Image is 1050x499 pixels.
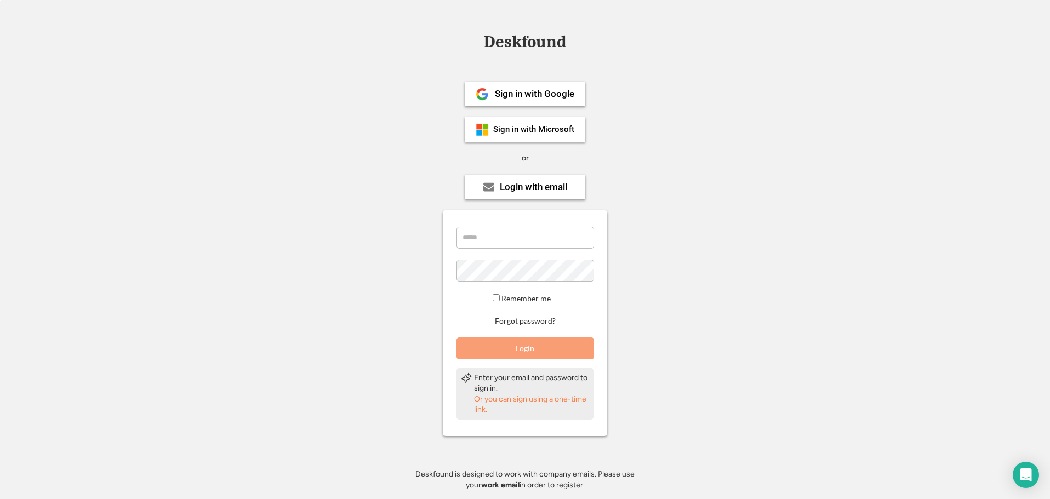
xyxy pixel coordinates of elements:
div: Deskfound [478,33,572,50]
div: Open Intercom Messenger [1013,462,1039,488]
div: or [522,153,529,164]
button: Forgot password? [493,316,557,326]
div: Enter your email and password to sign in. [474,372,589,394]
div: Login with email [500,182,567,192]
img: ms-symbollockup_mssymbol_19.png [476,123,489,136]
div: Sign in with Google [495,89,574,99]
button: Login [456,337,594,359]
div: Or you can sign using a one-time link. [474,394,589,415]
strong: work email [481,480,520,490]
img: 1024px-Google__G__Logo.svg.png [476,88,489,101]
label: Remember me [501,294,551,303]
div: Sign in with Microsoft [493,125,574,134]
div: Deskfound is designed to work with company emails. Please use your in order to register. [402,469,648,490]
